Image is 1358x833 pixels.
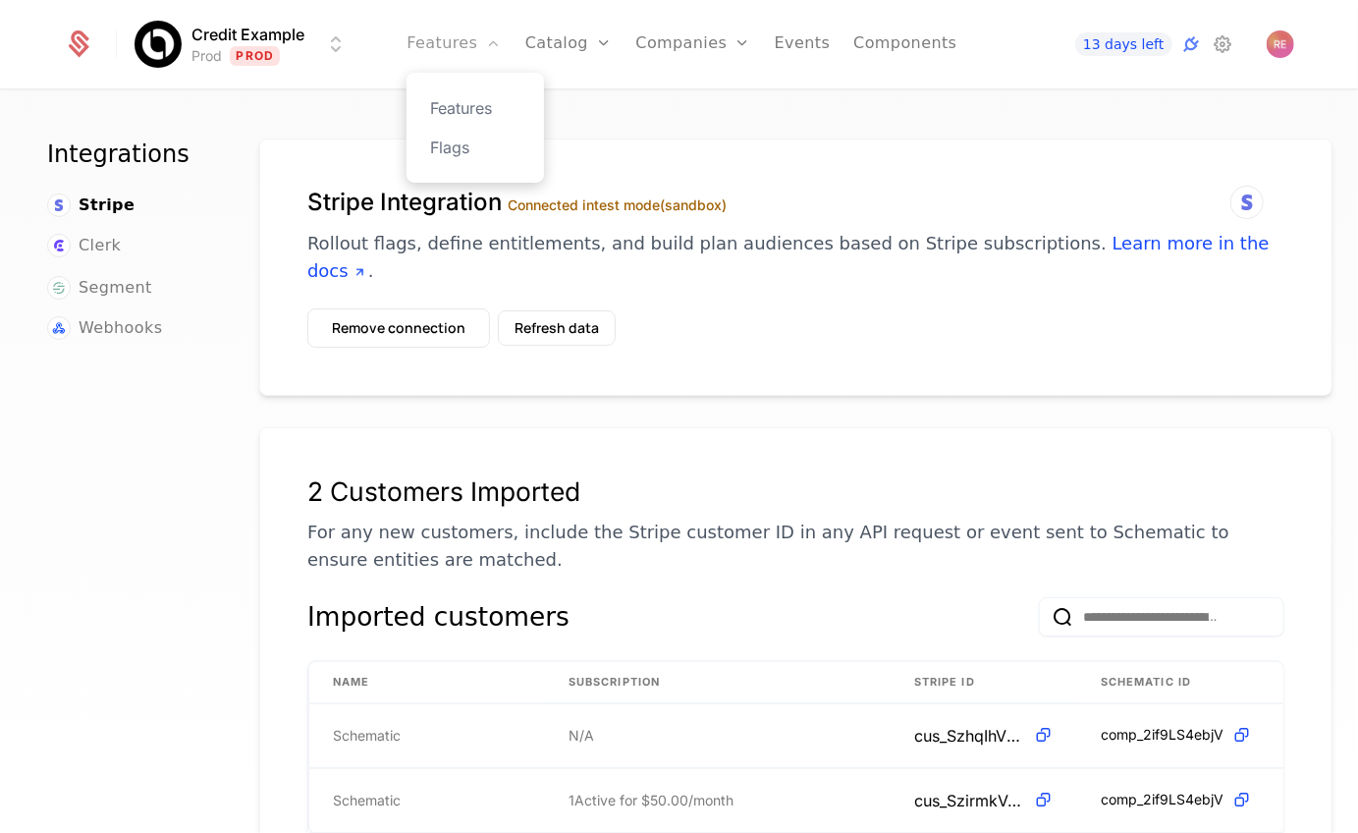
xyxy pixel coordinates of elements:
span: Prod [230,46,280,66]
a: Clerk [47,234,121,257]
span: cus_SzhqIhVk63UOO0 [914,724,1025,748]
a: Settings [1212,32,1235,56]
a: Flags [430,136,520,159]
div: Imported customers [307,597,570,637]
span: Clerk [79,234,121,257]
div: Prod [191,46,222,66]
button: Open user button [1267,30,1294,58]
th: Subscription [545,662,891,703]
span: Schematic [333,791,401,810]
a: 13 days left [1075,32,1171,56]
span: 1 Active for $50.00 / month [569,791,733,810]
th: Schematic ID [1077,662,1283,703]
label: Connected in test mode (sandbox) [508,196,727,213]
span: cus_SzirmkVCkrnW0f [914,789,1025,812]
button: Refresh data [498,310,616,346]
span: comp_2if9LS4ebjV [1101,791,1223,810]
span: Credit Example [191,23,304,46]
button: Remove connection [307,308,490,348]
span: comp_2if9LS4ebjV [1101,725,1223,745]
p: Rollout flags, define entitlements, and build plan audiences based on Stripe subscriptions. . [307,230,1284,285]
span: Webhooks [79,316,162,340]
a: Webhooks [47,316,162,340]
img: Credit Example [135,21,182,68]
a: Integrations [1180,32,1204,56]
p: For any new customers, include the Stripe customer ID in any API request or event sent to Schemat... [307,519,1284,574]
img: ryan echternacht [1267,30,1294,58]
nav: Main [47,139,212,341]
div: 2 Customers Imported [307,475,1284,507]
h1: Integrations [47,139,212,170]
h1: Stripe Integration [307,187,1284,218]
span: N/A [569,726,594,746]
button: Select environment [140,23,348,66]
span: Schematic [333,726,401,746]
a: Stripe [47,194,135,217]
th: Name [309,662,545,703]
th: Stripe ID [891,662,1077,703]
a: Segment [47,276,152,300]
span: Segment [79,276,152,300]
span: Stripe [79,194,135,217]
a: Features [430,96,520,120]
